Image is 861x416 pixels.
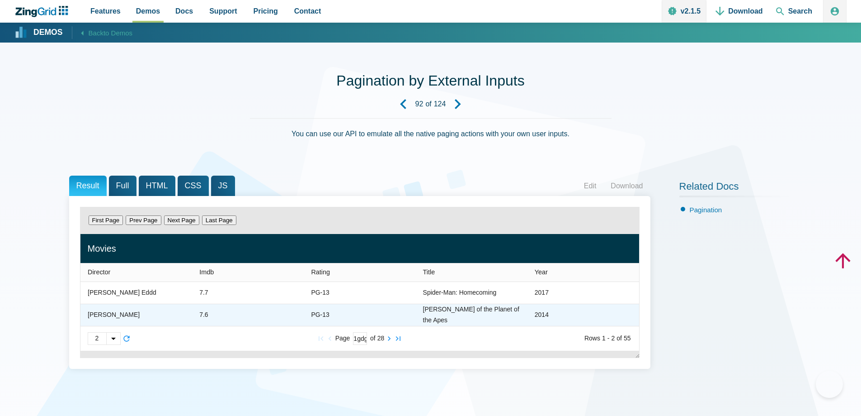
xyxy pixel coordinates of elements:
h2: Related Docs [679,180,792,197]
a: Edit [577,179,604,193]
button: First Page [89,215,123,225]
strong: Demos [33,29,63,37]
a: Backto Demos [72,26,133,38]
span: CSS [178,176,209,196]
div: You can use our API to emulate all the native paging actions with your own user inputs. [250,118,612,161]
zg-text: 1 [602,336,606,341]
input: Current Page [353,332,367,345]
div: 2017 [534,287,548,298]
div: 7.7 [199,287,208,298]
div: Movies [88,241,632,256]
zg-button: reload [122,334,131,343]
span: Pricing [254,5,278,17]
span: JS [211,176,235,196]
h1: Pagination by External Inputs [336,72,524,92]
zg-button: firstpage [316,334,325,343]
span: of [425,100,431,108]
button: Last Page [202,215,236,225]
span: Rating [311,268,330,276]
zg-text: of [370,336,376,341]
span: Support [209,5,237,17]
div: Spider-Man: Homecoming [423,287,496,298]
zg-text: 2 [611,336,615,341]
a: ZingChart Logo. Click to return to the homepage [14,6,73,17]
span: Contact [294,5,321,17]
div: 7.6 [199,310,208,320]
zg-text: 28 [377,336,385,341]
button: Prev Page [126,215,161,225]
div: 2 [88,333,106,344]
span: Director [88,268,110,276]
span: HTML [139,176,175,196]
a: Demos [15,27,63,38]
div: PG-13 [311,287,329,298]
div: [PERSON_NAME] of the Planet of the Apes [423,304,520,326]
div: [PERSON_NAME] Eddd [88,287,156,298]
zg-text: of [616,336,622,341]
zg-text: Rows [584,336,600,341]
button: Next Page [164,215,199,225]
span: Features [90,5,121,17]
div: [PERSON_NAME] [88,310,140,320]
zg-button: prevpage [325,334,334,343]
iframe: Help Scout Beacon - Open [816,371,843,398]
a: Next Demo [446,92,470,116]
span: Demos [136,5,160,17]
zg-text: 55 [624,336,631,341]
span: Full [109,176,136,196]
zg-button: lastpage [394,334,403,343]
span: Docs [175,5,193,17]
zg-text: - [607,336,610,341]
strong: 124 [434,100,446,108]
a: Previous Demo [391,92,415,116]
span: Year [534,268,547,276]
div: PG-13 [311,310,329,320]
div: 2014 [534,310,548,320]
zg-text: Page [335,336,350,341]
a: Pagination [690,206,722,214]
span: Back [89,27,133,38]
span: Result [69,176,107,196]
zg-button: nextpage [385,334,394,343]
strong: 92 [415,100,423,108]
span: to Demos [104,29,132,37]
a: Download [603,179,650,193]
span: Title [423,268,435,276]
span: Imdb [199,268,214,276]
